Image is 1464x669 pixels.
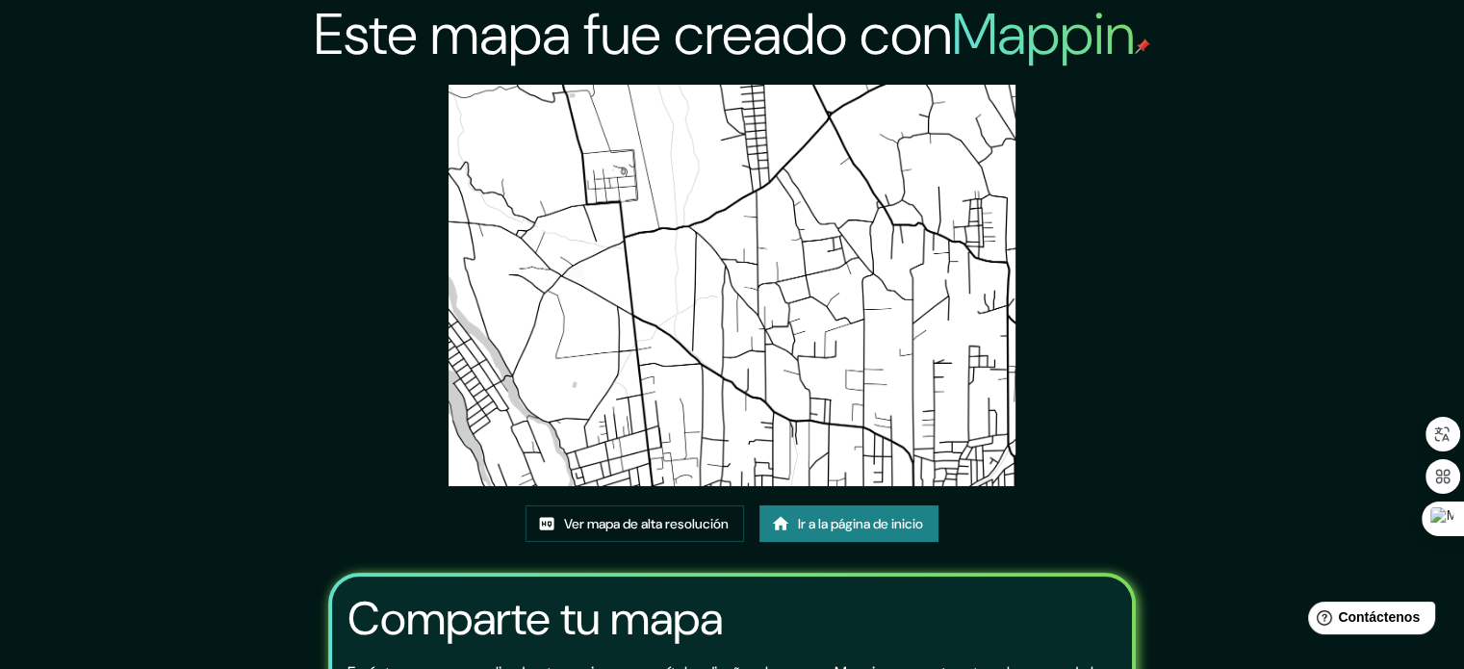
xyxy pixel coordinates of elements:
[798,515,923,532] font: Ir a la página de inicio
[526,505,744,542] a: Ver mapa de alta resolución
[449,85,1016,486] img: created-map
[347,588,723,649] font: Comparte tu mapa
[564,515,729,532] font: Ver mapa de alta resolución
[1293,594,1443,648] iframe: Lanzador de widgets de ayuda
[1135,39,1150,54] img: pin de mapeo
[759,505,938,542] a: Ir a la página de inicio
